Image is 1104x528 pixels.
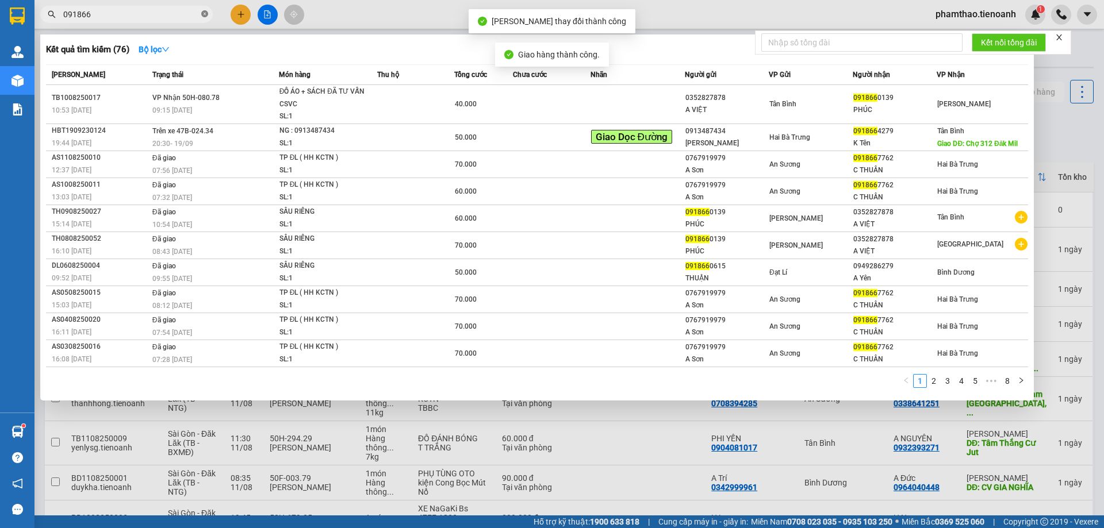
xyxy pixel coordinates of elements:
span: Hai Bà Trưng [937,322,978,330]
a: 1 [914,375,926,387]
span: 091866 [685,262,710,270]
span: Tân Bình [937,213,964,221]
button: Kết nối tổng đài [972,33,1046,52]
span: check-circle [504,50,513,59]
a: 3 [941,375,954,387]
div: 0767919979 [685,152,768,164]
span: Đã giao [152,262,176,270]
div: A Sơn [685,299,768,311]
span: 16:10 [DATE] [52,247,91,255]
span: Hai Bà Trưng [937,187,978,195]
span: Người gửi [685,71,716,79]
div: A Sơn [685,326,768,338]
strong: Bộ lọc [139,45,170,54]
span: [PERSON_NAME] [769,241,823,249]
span: 091866 [853,343,877,351]
span: 16:08 [DATE] [52,355,91,363]
div: 7762 [853,179,936,191]
div: TP ĐL ( HH KCTN ) [279,179,366,191]
div: SL: 1 [279,110,366,123]
span: 60.000 [455,187,477,195]
span: notification [12,478,23,489]
span: Tổng cước [454,71,487,79]
span: 091866 [853,316,877,324]
div: PHÚC [685,245,768,257]
span: ••• [982,374,1000,388]
img: logo-vxr [10,7,25,25]
div: C THUẦN [853,164,936,176]
span: close [1055,33,1063,41]
span: 07:56 [DATE] [152,167,192,175]
span: Đã giao [152,208,176,216]
span: 091866 [853,94,877,102]
span: 70.000 [455,160,477,168]
div: A Yên [853,272,936,284]
span: Tân Bình [769,100,796,108]
span: plus-circle [1015,238,1028,250]
div: SL: 1 [279,326,366,339]
span: Đã giao [152,181,176,189]
div: 0139 [853,92,936,104]
li: Next 5 Pages [982,374,1000,388]
span: 091866 [685,208,710,216]
span: close-circle [201,9,208,20]
div: PHÚC [685,218,768,230]
div: 0913487434 [685,125,768,137]
span: 091866 [685,235,710,243]
li: 2 [927,374,941,388]
img: warehouse-icon [11,75,24,87]
input: Tìm tên, số ĐT hoặc mã đơn [63,8,199,21]
span: Giao hàng thành công. [518,50,600,59]
div: AS0408250020 [52,314,149,326]
span: VP Nhận 50H-080.78 [152,94,220,102]
span: 091866 [853,154,877,162]
div: 0949286279 [853,260,936,272]
div: AS0308250016 [52,341,149,353]
span: 091866 [853,181,877,189]
input: Nhập số tổng đài [761,33,963,52]
div: NG : 0913487434 [279,125,366,137]
span: Hai Bà Trưng [769,133,810,141]
div: 0352827878 [853,206,936,218]
div: TP ĐL ( HH KCTN ) [279,341,366,353]
span: right [1018,377,1025,384]
span: Trên xe 47B-024.34 [152,127,213,135]
span: 08:43 [DATE] [152,248,192,256]
span: message [12,504,23,515]
div: SẦU RIÊNG [279,206,366,218]
span: 07:32 [DATE] [152,194,192,202]
div: 0352827878 [685,92,768,104]
a: 4 [955,375,968,387]
button: Bộ lọcdown [129,40,179,59]
div: 7762 [853,287,936,299]
button: left [899,374,913,388]
span: Giao Dọc Đường [591,130,672,144]
span: [PERSON_NAME] [937,100,991,108]
span: 70.000 [455,349,477,357]
span: 50.000 [455,133,477,141]
div: A Sơn [685,164,768,176]
img: warehouse-icon [11,46,24,58]
li: 1 [913,374,927,388]
span: Trạng thái [152,71,183,79]
div: TP ĐL ( HH KCTN ) [279,287,366,299]
li: Previous Page [899,374,913,388]
li: 8 [1000,374,1014,388]
div: SẦU RIÊNG [279,260,366,272]
div: SL: 1 [279,272,366,285]
div: K Tên [853,137,936,149]
div: DL0608250004 [52,260,149,272]
span: Bình Dương [937,268,975,276]
div: A Sơn [685,353,768,365]
div: C THUẦN [853,353,936,365]
span: 70.000 [455,295,477,303]
div: 7762 [853,341,936,353]
div: TP ĐL ( HH KCTN ) [279,314,366,326]
div: SL: 1 [279,164,366,177]
span: Đã giao [152,316,176,324]
div: SL: 1 [279,218,366,231]
span: 70.000 [455,241,477,249]
li: 4 [954,374,968,388]
div: SL: 1 [279,137,366,150]
span: [PERSON_NAME] [52,71,105,79]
